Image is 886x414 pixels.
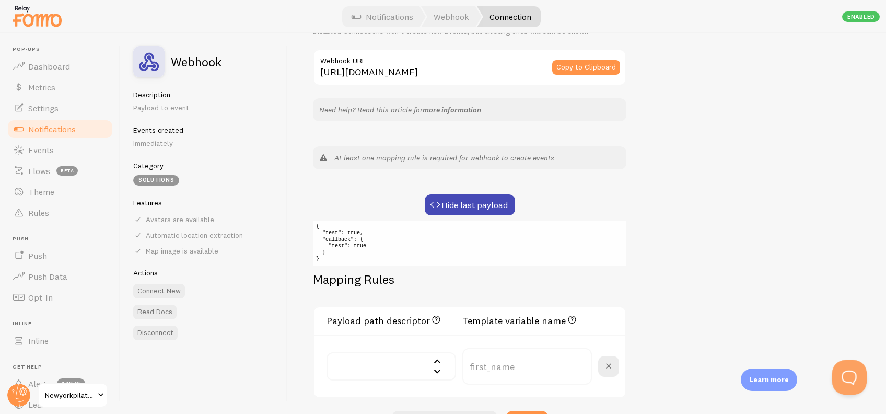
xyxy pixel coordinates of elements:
span: Opt-In [28,292,53,303]
iframe: Help Scout Beacon - Open [832,360,867,395]
span: 1 new [57,378,85,389]
p: Immediately [133,138,275,148]
a: Dashboard [6,56,114,77]
h5: Description [133,90,275,99]
span: Inline [13,320,114,327]
a: Opt-In [6,287,114,308]
span: Push Data [28,271,67,282]
button: Connect New [133,284,185,298]
span: Get Help [13,364,114,371]
a: Metrics [6,77,114,98]
a: Theme [6,181,114,202]
a: Push [6,245,114,266]
span: Theme [28,187,54,197]
h3: Payload path descriptor [327,314,456,327]
a: Newyorkpilates [38,383,108,408]
a: Rules [6,202,114,223]
div: Avatars are available [133,215,275,224]
span: Alerts [28,378,51,389]
span: Flows [28,166,50,176]
pre: { "test": true, "callback": { "test": true } } [313,221,626,266]
a: Alerts 1 new [6,373,114,394]
span: Push [13,236,114,243]
a: Read Docs [133,305,177,319]
input: first_name [462,348,592,385]
p: Need help? Read this article for [319,105,620,115]
button: Copy to Clipboard [552,60,620,75]
span: Metrics [28,82,55,93]
span: Push [28,250,47,261]
p: Payload to event [133,102,275,113]
div: Map image is available [133,246,275,256]
a: Settings [6,98,114,119]
span: beta [56,166,78,176]
h5: Actions [133,268,275,278]
a: more information [423,105,481,114]
span: Rules [28,208,49,218]
button: Hide last payload [425,194,515,215]
img: fomo_icons_custom_webhook.svg [133,46,165,77]
button: Disconnect [133,326,178,340]
a: Events [6,140,114,160]
a: Flows beta [6,160,114,181]
a: Notifications [6,119,114,140]
h5: Features [133,198,275,208]
span: Pop-ups [13,46,114,53]
div: Learn more [741,369,797,391]
p: Learn more [749,375,789,385]
h5: Events created [133,125,275,135]
div: Solutions [133,175,179,186]
em: At least one mapping rule is required for webhook to create events [334,153,554,163]
span: Settings [28,103,59,113]
span: Inline [28,336,49,346]
h5: Category [133,161,275,170]
span: Notifications [28,124,76,134]
span: Events [28,145,54,155]
h3: Template variable name [462,314,578,327]
a: Push Data [6,266,114,287]
h2: Webhook [171,55,221,68]
a: Inline [6,330,114,351]
img: fomo-relay-logo-orange.svg [11,3,63,29]
span: Newyorkpilates [45,389,95,401]
span: Dashboard [28,61,70,72]
h2: Mapping Rules [313,271,394,287]
label: Webhook URL [313,49,626,67]
div: Automatic location extraction [133,231,275,240]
